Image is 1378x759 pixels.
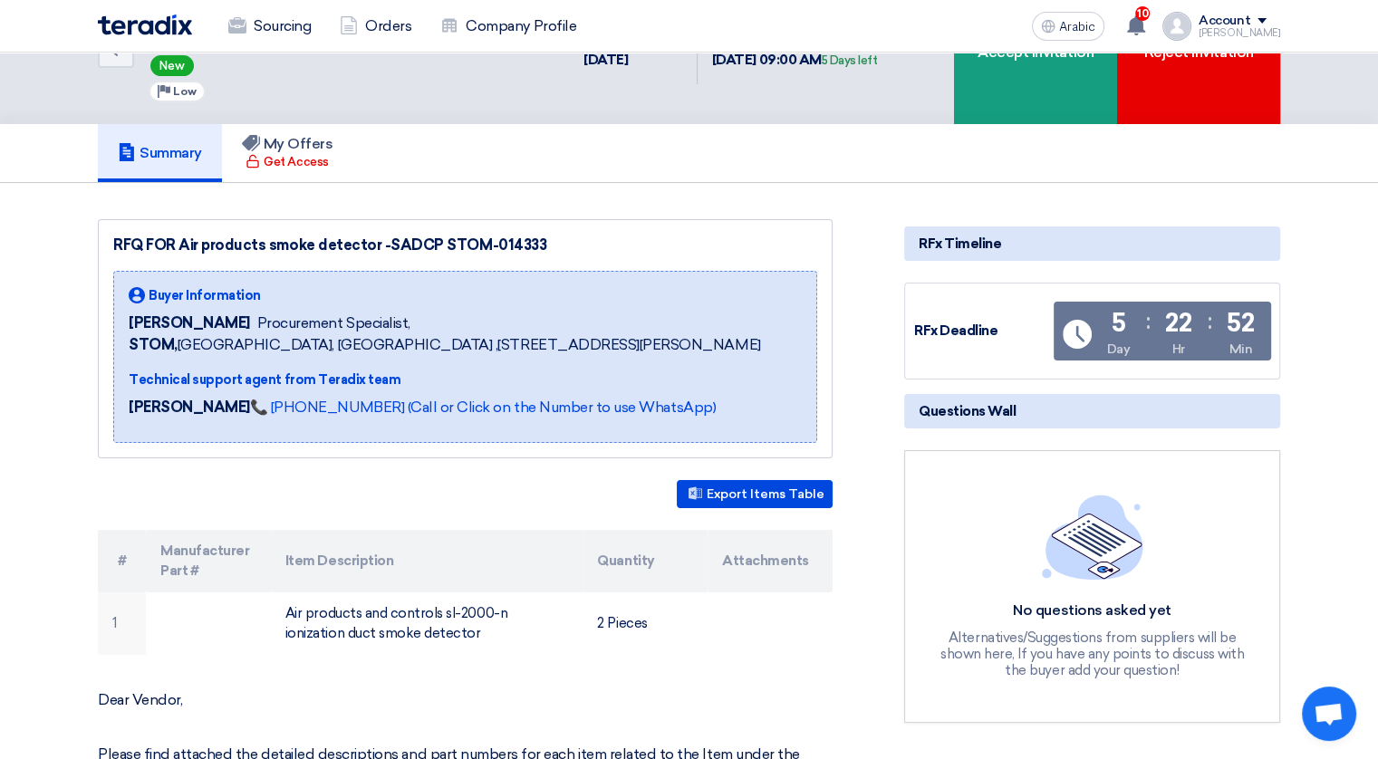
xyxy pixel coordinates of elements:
th: # [98,530,146,592]
div: 52 [1227,311,1254,336]
div: Account [1199,14,1250,29]
td: 1 [98,592,146,655]
font: [GEOGRAPHIC_DATA], [GEOGRAPHIC_DATA] ,[STREET_ADDRESS][PERSON_NAME] [129,336,760,353]
div: 5 [1112,311,1126,336]
span: 10 [1135,6,1150,21]
div: 5 Days left [822,52,878,70]
a: My Offers Get Access [222,124,353,182]
div: Technical support agent from Teradix team [129,370,760,389]
img: Teradix logo [98,14,192,35]
div: Open chat [1302,687,1356,741]
span: [PERSON_NAME] [129,312,250,334]
div: [PERSON_NAME] [1199,28,1280,38]
th: Item Description [271,530,583,592]
font: Company Profile [466,15,576,37]
font: Reject Invitation [1144,42,1254,63]
td: 2 Pieces [583,592,708,655]
font: Air products and controls sl-2000-n ionization duct smoke detector [285,605,507,642]
a: Sourcing [214,6,325,46]
div: RFx Deadline [914,321,1050,341]
font: Summary [140,144,202,161]
a: Summary [98,124,222,182]
font: Orders [365,15,411,37]
span: Arabic [1059,21,1095,34]
div: Day [1107,340,1131,359]
span: Procurement Specialist, [257,312,410,334]
font: [DATE] 09:00 AM [712,52,822,68]
div: RFx Timeline [904,226,1280,261]
strong: [PERSON_NAME] [129,399,250,416]
span: Buyer Information [149,286,261,305]
div: Hr [1172,340,1185,359]
font: Export Items Table [707,486,824,502]
div: Alternatives/Suggestions from suppliers will be shown here, If you have any points to discuss wit... [939,629,1247,678]
b: STOM, [129,336,178,353]
font: Get Access [264,153,328,171]
a: 📞 [PHONE_NUMBER] (Call or Click on the Number to use WhatsApp) [250,399,716,416]
img: profile_test.png [1162,12,1191,41]
div: 22 [1165,311,1191,336]
img: empty_state_list.svg [1042,495,1143,580]
a: Orders [325,6,426,46]
button: Export Items Table [677,480,833,508]
font: My Offers [264,135,333,152]
span: Low [173,85,197,98]
font: Questions Wall [919,403,1016,419]
div: : [1145,305,1150,338]
div: : [1208,305,1212,338]
font: Accept Invitation [978,42,1094,63]
button: Arabic [1032,12,1104,41]
th: Manufacturer Part # [146,530,271,592]
font: Sourcing [254,15,311,37]
div: [DATE] [583,50,682,71]
div: Min [1229,340,1253,359]
div: RFQ FOR Air products smoke detector -SADCP STOM-014333 [113,235,817,256]
p: Dear Vendor, [98,691,833,709]
th: Attachments [708,530,833,592]
span: New [150,55,194,76]
th: Quantity [583,530,708,592]
div: No questions asked yet [939,601,1247,620]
